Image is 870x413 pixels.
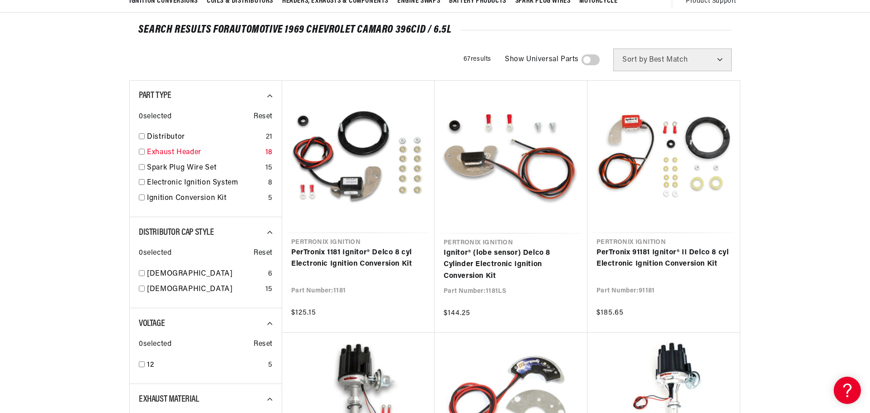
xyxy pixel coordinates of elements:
div: 18 [265,147,273,159]
span: Part Type [139,91,171,100]
span: 0 selected [139,111,171,123]
span: 0 selected [139,248,171,259]
span: Distributor Cap Style [139,228,214,237]
span: Voltage [139,319,165,328]
div: 5 [268,193,273,204]
div: 15 [265,162,273,174]
div: SEARCH RESULTS FOR Automotive 1969 Chevrolet Camaro 396cid / 6.5L [138,25,732,34]
a: Exhaust Header [147,147,262,159]
div: 5 [268,360,273,371]
a: Electronic Ignition System [147,177,264,189]
span: 67 results [464,56,491,63]
div: 15 [265,284,273,296]
a: Spark Plug Wire Set [147,162,262,174]
span: Sort by [622,56,647,63]
div: 21 [266,131,273,143]
span: Reset [254,248,273,259]
a: 12 [147,360,264,371]
span: Reset [254,111,273,123]
span: Show Universal Parts [505,54,579,66]
a: PerTronix 1181 Ignitor® Delco 8 cyl Electronic Ignition Conversion Kit [291,247,425,270]
a: [DEMOGRAPHIC_DATA] [147,268,264,280]
select: Sort by [613,49,732,71]
a: Distributor [147,131,262,143]
a: Ignitor® (lobe sensor) Delco 8 Cylinder Electronic Ignition Conversion Kit [444,248,578,282]
span: 0 selected [139,339,171,350]
div: 6 [268,268,273,280]
a: [DEMOGRAPHIC_DATA] [147,284,262,296]
a: PerTronix 91181 Ignitor® II Delco 8 cyl Electronic Ignition Conversion Kit [596,247,731,270]
a: Ignition Conversion Kit [147,193,264,204]
div: 8 [268,177,273,189]
span: Reset [254,339,273,350]
span: Exhaust Material [139,395,199,404]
